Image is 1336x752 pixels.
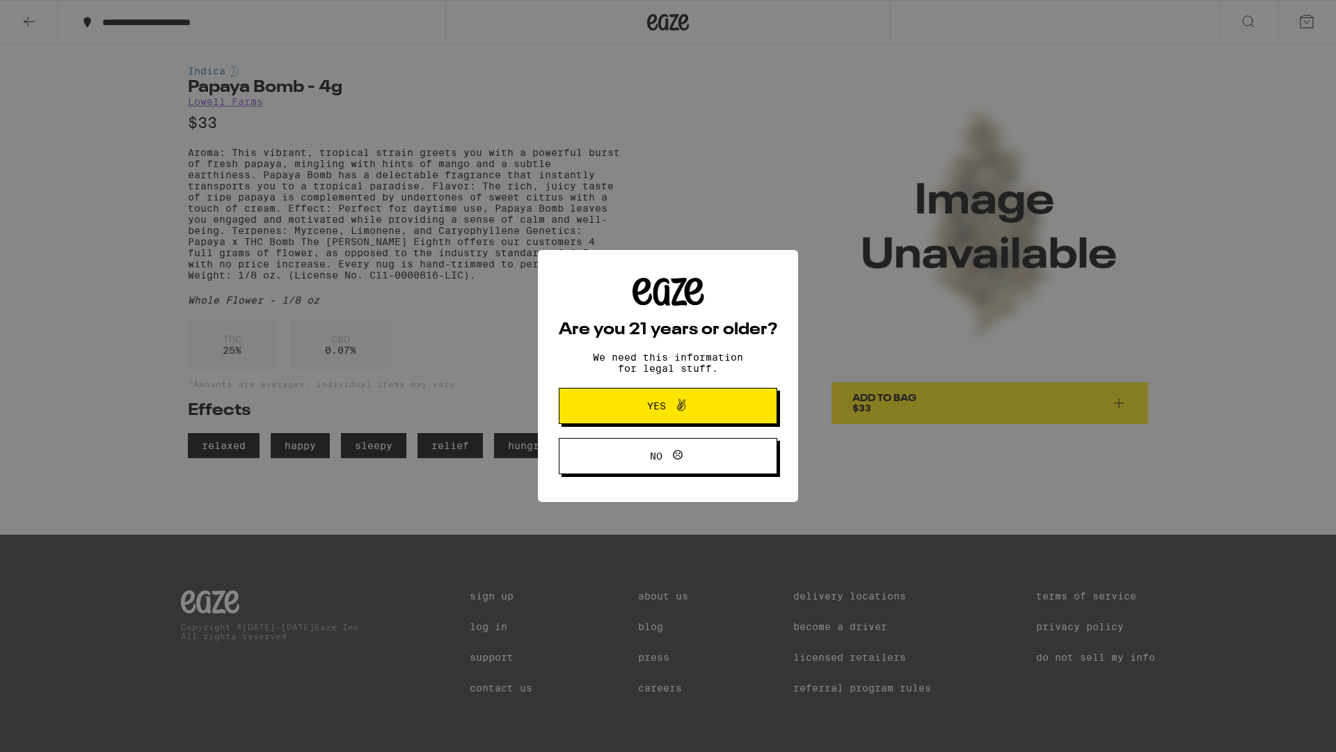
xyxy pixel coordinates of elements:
[650,451,662,461] span: No
[559,322,777,338] h2: Are you 21 years or older?
[581,352,755,374] p: We need this information for legal stuff.
[559,388,777,424] button: Yes
[559,438,777,474] button: No
[647,401,666,411] span: Yes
